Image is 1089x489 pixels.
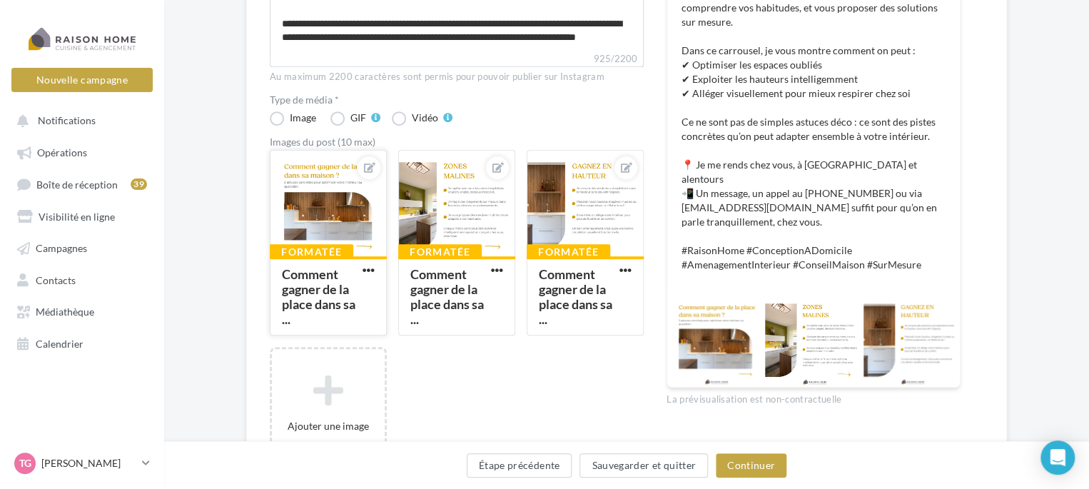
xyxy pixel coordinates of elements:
[36,242,87,254] span: Campagnes
[270,51,644,67] label: 925/2200
[36,273,76,286] span: Contacts
[270,95,644,105] label: Type de média *
[9,298,156,323] a: Médiathèque
[9,266,156,292] a: Contacts
[11,68,153,92] button: Nouvelle campagne
[9,330,156,356] a: Calendrier
[36,306,94,318] span: Médiathèque
[19,456,31,470] span: TG
[9,107,150,133] button: Notifications
[467,453,572,478] button: Étape précédente
[36,337,83,349] span: Calendrier
[412,113,438,123] div: Vidéo
[36,178,118,190] span: Boîte de réception
[579,453,708,478] button: Sauvegarder et quitter
[41,456,136,470] p: [PERSON_NAME]
[1040,440,1075,475] div: Open Intercom Messenger
[37,146,87,158] span: Opérations
[350,113,366,123] div: GIF
[527,244,610,260] div: Formatée
[9,171,156,197] a: Boîte de réception39
[539,266,612,327] div: Comment gagner de la place dans sa ...
[398,244,482,260] div: Formatée
[270,71,644,84] div: Au maximum 2200 caractères sont permis pour pouvoir publier sur Instagram
[667,388,961,406] div: La prévisualisation est non-contractuelle
[9,138,156,164] a: Opérations
[270,244,353,260] div: Formatée
[9,203,156,228] a: Visibilité en ligne
[131,178,147,190] div: 39
[270,137,644,147] div: Images du post (10 max)
[410,266,484,327] div: Comment gagner de la place dans sa ...
[9,234,156,260] a: Campagnes
[39,210,115,222] span: Visibilité en ligne
[282,266,355,327] div: Comment gagner de la place dans sa ...
[38,114,96,126] span: Notifications
[11,450,153,477] a: TG [PERSON_NAME]
[290,113,316,123] div: Image
[716,453,786,478] button: Continuer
